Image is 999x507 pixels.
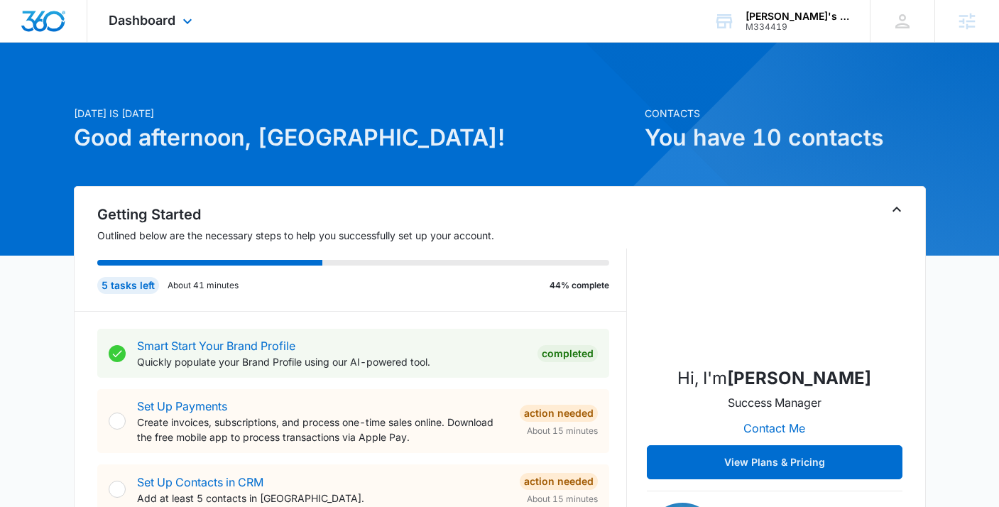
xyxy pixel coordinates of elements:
[23,23,34,34] img: logo_orange.svg
[168,279,239,292] p: About 41 minutes
[537,345,598,362] div: Completed
[109,13,175,28] span: Dashboard
[520,405,598,422] div: Action Needed
[97,277,159,294] div: 5 tasks left
[550,279,609,292] p: 44% complete
[137,415,508,445] p: Create invoices, subscriptions, and process one-time sales online. Download the free mobile app t...
[729,411,819,445] button: Contact Me
[141,82,153,94] img: tab_keywords_by_traffic_grey.svg
[645,121,926,155] h1: You have 10 contacts
[137,354,526,369] p: Quickly populate your Brand Profile using our AI-powered tool.
[527,493,598,506] span: About 15 minutes
[746,22,849,32] div: account id
[527,425,598,437] span: About 15 minutes
[74,106,636,121] p: [DATE] is [DATE]
[727,368,871,388] strong: [PERSON_NAME]
[38,82,50,94] img: tab_domain_overview_orange.svg
[54,84,127,93] div: Domain Overview
[647,445,902,479] button: View Plans & Pricing
[74,121,636,155] h1: Good afternoon, [GEOGRAPHIC_DATA]!
[137,399,227,413] a: Set Up Payments
[704,212,846,354] img: Madison Hocknell
[137,475,263,489] a: Set Up Contacts in CRM
[520,473,598,490] div: Action Needed
[728,394,821,411] p: Success Manager
[97,228,627,243] p: Outlined below are the necessary steps to help you successfully set up your account.
[645,106,926,121] p: Contacts
[137,491,508,506] p: Add at least 5 contacts in [GEOGRAPHIC_DATA].
[23,37,34,48] img: website_grey.svg
[746,11,849,22] div: account name
[157,84,239,93] div: Keywords by Traffic
[97,204,627,225] h2: Getting Started
[677,366,871,391] p: Hi, I'm
[37,37,156,48] div: Domain: [DOMAIN_NAME]
[888,201,905,218] button: Toggle Collapse
[137,339,295,353] a: Smart Start Your Brand Profile
[40,23,70,34] div: v 4.0.25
